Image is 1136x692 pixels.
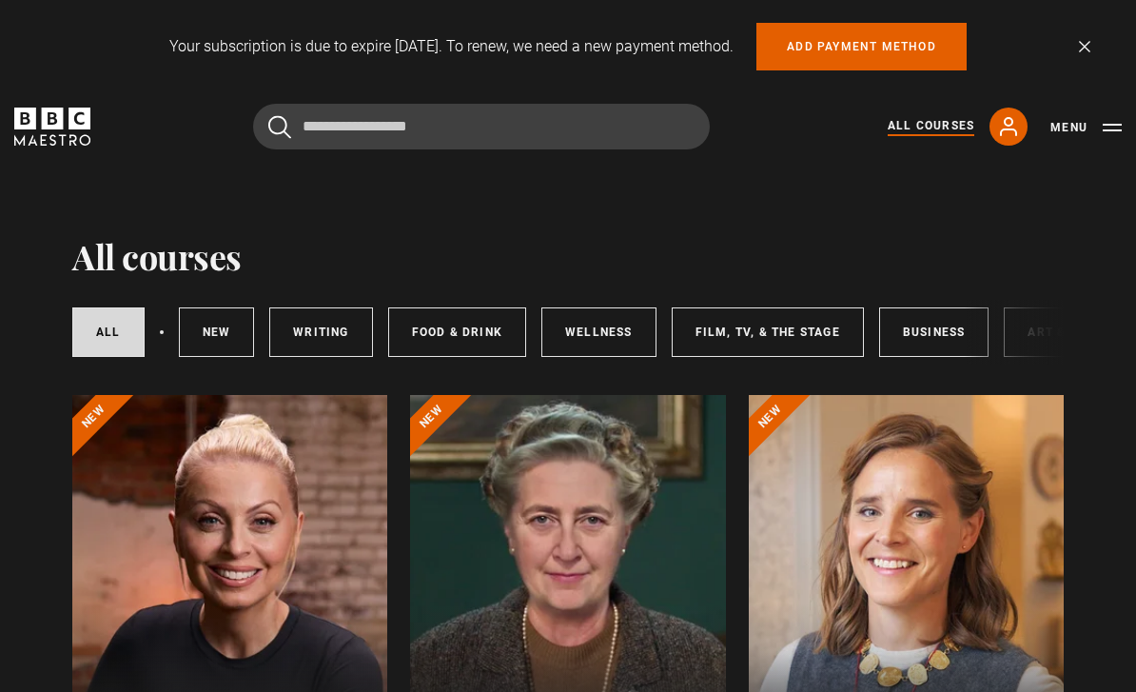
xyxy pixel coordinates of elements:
a: Wellness [541,307,656,357]
a: All Courses [888,117,974,136]
p: Your subscription is due to expire [DATE]. To renew, we need a new payment method. [169,35,734,58]
a: New [179,307,255,357]
a: Writing [269,307,372,357]
input: Search [253,104,710,149]
a: Business [879,307,989,357]
a: Add payment method [756,23,967,70]
a: All [72,307,145,357]
a: Food & Drink [388,307,526,357]
h1: All courses [72,236,242,276]
button: Toggle navigation [1050,118,1122,137]
svg: BBC Maestro [14,108,90,146]
a: Film, TV, & The Stage [672,307,864,357]
button: Submit the search query [268,115,291,139]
